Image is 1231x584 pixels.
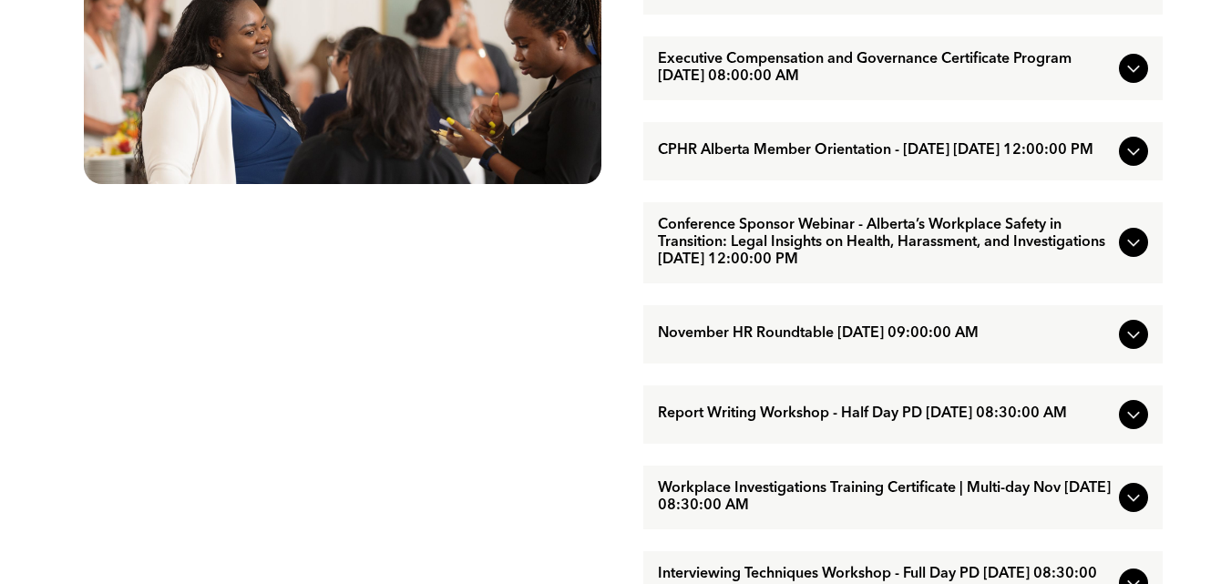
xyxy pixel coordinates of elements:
span: CPHR Alberta Member Orientation - [DATE] [DATE] 12:00:00 PM [658,142,1112,159]
span: Workplace Investigations Training Certificate | Multi-day Nov [DATE] 08:30:00 AM [658,480,1112,515]
span: Report Writing Workshop - Half Day PD [DATE] 08:30:00 AM [658,405,1112,423]
span: November HR Roundtable [DATE] 09:00:00 AM [658,325,1112,343]
span: Conference Sponsor Webinar - Alberta’s Workplace Safety in Transition: Legal Insights on Health, ... [658,217,1112,269]
span: Executive Compensation and Governance Certificate Program [DATE] 08:00:00 AM [658,51,1112,86]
